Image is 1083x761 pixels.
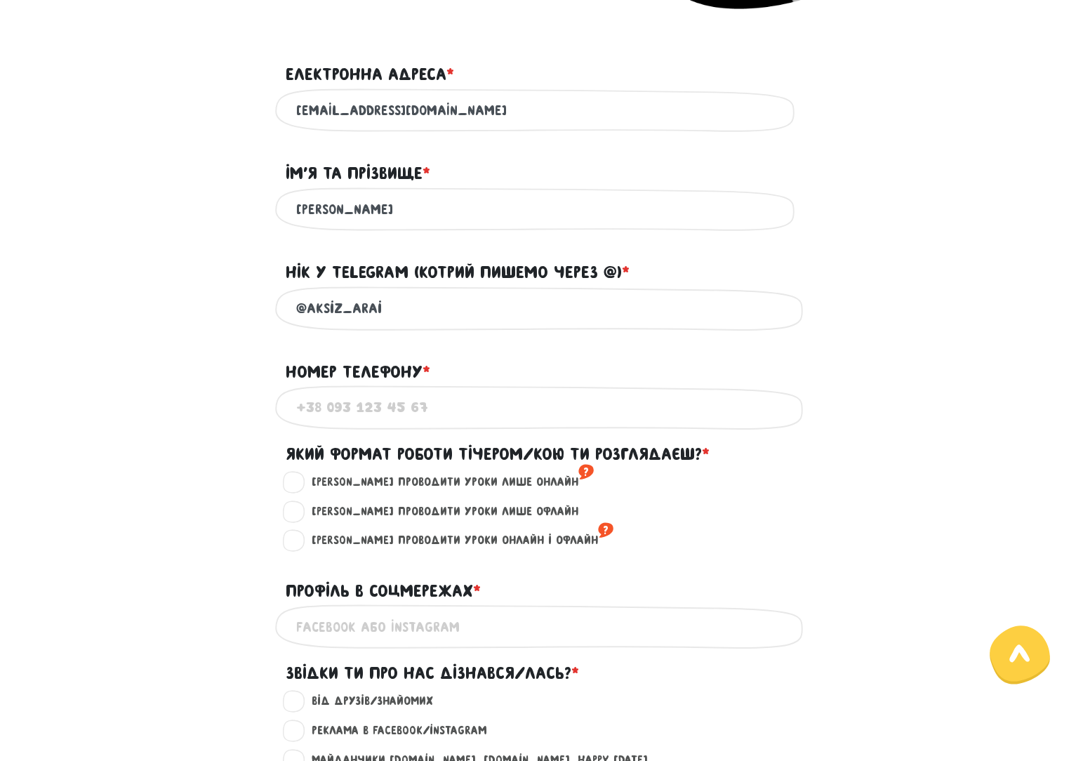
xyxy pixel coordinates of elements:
label: Який формат роботи тічером/кою ти розглядаєш? [286,441,710,468]
label: Нік у Telegram (котрий пишемо через @) [286,259,630,286]
label: Номер телефону [286,359,430,385]
label: Електронна адреса [286,61,454,88]
sup: ? [598,519,613,541]
sup: ? [578,461,594,483]
input: Василь Герундієв [296,194,788,225]
input: englishmonsters@gmail.com [296,95,788,126]
label: Від друзів/знайомих [300,692,433,710]
label: Профіль в соцмережах [286,578,481,604]
input: @engmogen [296,293,788,324]
input: Facebook або Instagram [296,611,788,642]
label: [PERSON_NAME] проводити уроки лише офлайн [300,503,578,521]
label: [PERSON_NAME] проводити уроки лише онлайн [300,473,594,491]
label: [PERSON_NAME] проводити уроки онлайн і офлайн [300,531,613,550]
label: Звідки ти про нас дізнався/лась? [286,660,579,687]
label: Ім'я та прізвище [286,160,430,187]
label: Реклама в Facebook/Instagram [300,722,487,740]
input: +38 093 123 45 67 [296,392,788,423]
